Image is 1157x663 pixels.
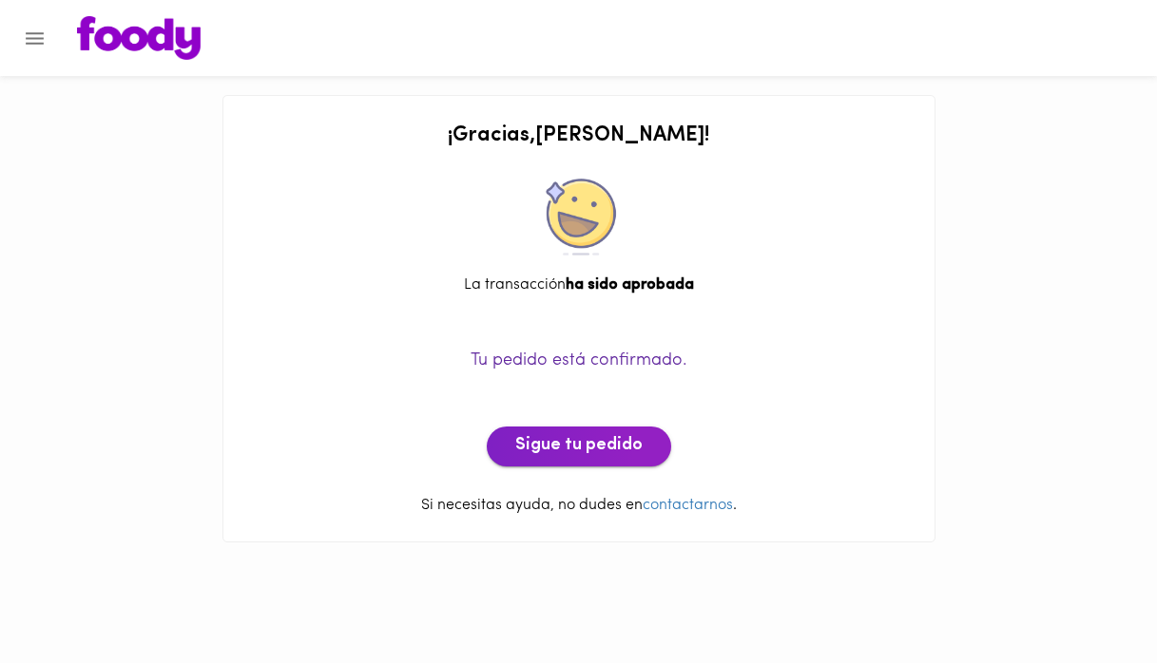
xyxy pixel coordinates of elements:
[541,179,617,256] img: approved.png
[77,16,201,60] img: logo.png
[643,498,733,513] a: contactarnos
[242,495,916,517] p: Si necesitas ayuda, no dudes en .
[487,426,671,466] button: Sigue tu pedido
[11,15,58,62] button: Menu
[471,352,687,369] span: Tu pedido está confirmado.
[515,436,643,457] span: Sigue tu pedido
[242,124,916,147] h2: ¡ Gracias , [PERSON_NAME] !
[1047,553,1138,644] iframe: Messagebird Livechat Widget
[566,277,694,293] b: ha sido aprobada
[242,275,916,296] div: La transacción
